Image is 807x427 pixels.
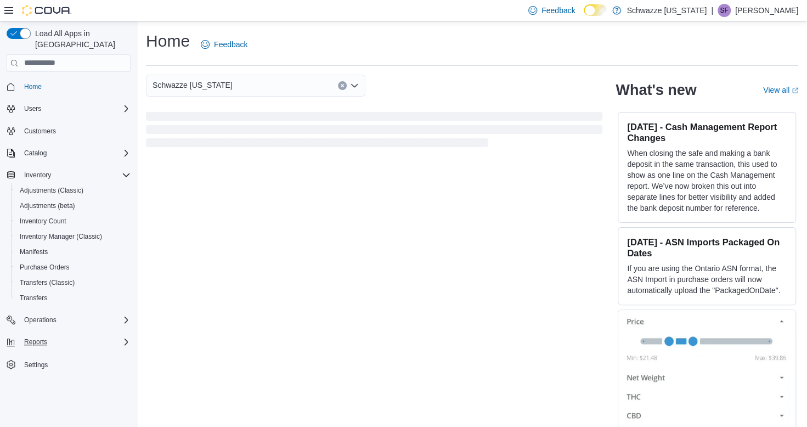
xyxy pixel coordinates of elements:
[15,261,131,274] span: Purchase Orders
[22,5,71,16] img: Cova
[15,245,131,259] span: Manifests
[11,214,135,229] button: Inventory Count
[627,237,787,259] h3: [DATE] - ASN Imports Packaged On Dates
[15,276,79,289] a: Transfers (Classic)
[15,245,52,259] a: Manifests
[15,230,131,243] span: Inventory Manager (Classic)
[792,87,798,94] svg: External link
[24,338,47,346] span: Reports
[20,125,60,138] a: Customers
[627,148,787,214] p: When closing the safe and making a bank deposit in the same transaction, this used to show as one...
[350,81,359,90] button: Open list of options
[20,217,66,226] span: Inventory Count
[15,184,131,197] span: Adjustments (Classic)
[20,168,55,182] button: Inventory
[20,186,83,195] span: Adjustments (Classic)
[711,4,713,17] p: |
[11,183,135,198] button: Adjustments (Classic)
[20,168,131,182] span: Inventory
[2,145,135,161] button: Catalog
[20,80,131,93] span: Home
[20,263,70,272] span: Purchase Orders
[2,356,135,372] button: Settings
[616,81,696,99] h2: What's new
[20,335,52,349] button: Reports
[20,147,131,160] span: Catalog
[2,78,135,94] button: Home
[11,260,135,275] button: Purchase Orders
[2,312,135,328] button: Operations
[718,4,731,17] div: Skyler Franke
[24,361,48,369] span: Settings
[20,102,46,115] button: Users
[20,232,102,241] span: Inventory Manager (Classic)
[763,86,798,94] a: View allExternal link
[11,198,135,214] button: Adjustments (beta)
[584,4,607,16] input: Dark Mode
[15,276,131,289] span: Transfers (Classic)
[196,33,252,55] a: Feedback
[214,39,247,50] span: Feedback
[20,294,47,302] span: Transfers
[11,275,135,290] button: Transfers (Classic)
[20,248,48,256] span: Manifests
[15,199,80,212] a: Adjustments (beta)
[20,201,75,210] span: Adjustments (beta)
[7,74,131,401] nav: Complex example
[15,199,131,212] span: Adjustments (beta)
[15,291,131,305] span: Transfers
[20,147,51,160] button: Catalog
[24,82,42,91] span: Home
[15,215,71,228] a: Inventory Count
[20,313,61,327] button: Operations
[153,78,233,92] span: Schwazze [US_STATE]
[146,30,190,52] h1: Home
[15,184,88,197] a: Adjustments (Classic)
[15,261,74,274] a: Purchase Orders
[338,81,347,90] button: Clear input
[20,357,131,371] span: Settings
[24,149,47,158] span: Catalog
[2,167,135,183] button: Inventory
[24,171,51,179] span: Inventory
[15,215,131,228] span: Inventory Count
[24,104,41,113] span: Users
[20,278,75,287] span: Transfers (Classic)
[720,4,728,17] span: SF
[627,4,707,17] p: Schwazze [US_STATE]
[146,114,602,149] span: Loading
[20,80,46,93] a: Home
[2,334,135,350] button: Reports
[11,290,135,306] button: Transfers
[20,358,52,372] a: Settings
[24,127,56,136] span: Customers
[541,5,575,16] span: Feedback
[11,244,135,260] button: Manifests
[24,316,57,324] span: Operations
[31,28,131,50] span: Load All Apps in [GEOGRAPHIC_DATA]
[11,229,135,244] button: Inventory Manager (Classic)
[627,263,787,296] p: If you are using the Ontario ASN format, the ASN Import in purchase orders will now automatically...
[15,291,52,305] a: Transfers
[20,335,131,349] span: Reports
[2,123,135,139] button: Customers
[20,313,131,327] span: Operations
[735,4,798,17] p: [PERSON_NAME]
[20,124,131,138] span: Customers
[15,230,106,243] a: Inventory Manager (Classic)
[20,102,131,115] span: Users
[627,121,787,143] h3: [DATE] - Cash Management Report Changes
[2,101,135,116] button: Users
